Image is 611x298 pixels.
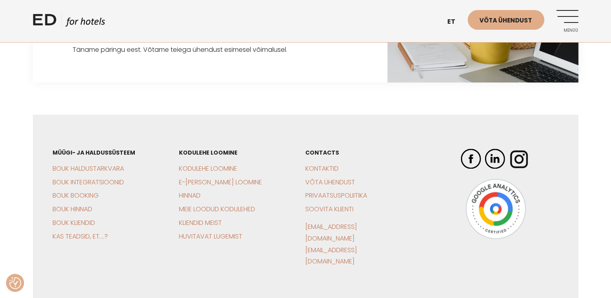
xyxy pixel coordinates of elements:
img: ED Hotels LinkedIn [485,149,505,169]
a: BOUK Kliendid [53,218,95,227]
a: Kodulehe loomine [179,164,237,173]
a: BOUK Haldustarkvara [53,164,124,173]
a: et [444,12,468,32]
a: ED HOTELS [33,12,105,32]
img: Revisit consent button [9,277,21,289]
div: Täname päringu eest. Võtame teiega ühendust esimesel võimalusel. [73,44,347,56]
h3: Müügi- ja haldussüsteem [53,149,151,157]
a: Kliendid meist [179,218,222,227]
a: E-[PERSON_NAME] loomine [179,178,262,187]
a: Soovita klienti [306,204,354,214]
a: Meie loodud kodulehed [179,204,256,214]
a: Võta ühendust [306,178,355,187]
h3: Kodulehe loomine [179,149,278,157]
a: [EMAIL_ADDRESS][DOMAIN_NAME] [306,245,357,266]
a: Kas teadsid, et….? [53,232,108,241]
h3: CONTACTS [306,149,404,157]
a: [EMAIL_ADDRESS][DOMAIN_NAME] [306,222,357,243]
a: Võta ühendust [468,10,544,30]
img: ED Hotels Instagram [509,149,529,169]
span: Menüü [556,28,579,33]
a: BOUK Booking [53,191,99,200]
img: Google Analytics Badge [466,179,526,239]
a: BOUK Hinnad [53,204,93,214]
a: Huvitavat lugemist [179,232,243,241]
a: Kontaktid [306,164,339,173]
a: Menüü [556,10,579,32]
a: Privaatsuspoliitika [306,191,367,200]
a: Hinnad [179,191,201,200]
a: BOUK Integratsioonid [53,178,124,187]
img: ED Hotels Facebook [461,149,481,169]
button: Nõusolekueelistused [9,277,21,289]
